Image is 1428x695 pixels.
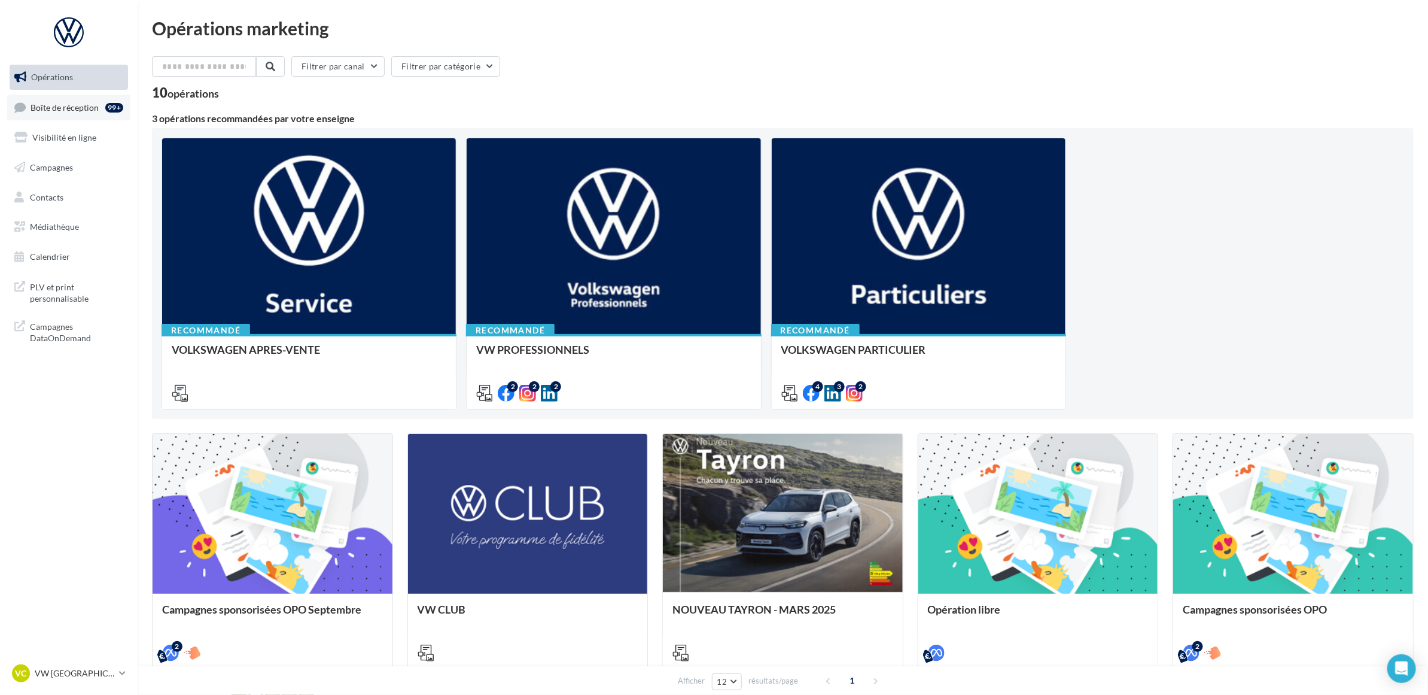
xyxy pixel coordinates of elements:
div: 99+ [105,103,123,113]
span: Opérations [31,72,73,82]
span: Boîte de réception [31,102,99,112]
span: Visibilité en ligne [32,132,96,142]
button: 12 [712,673,742,690]
div: 2 [855,381,866,392]
div: Recommandé [466,324,555,337]
div: VOLKSWAGEN PARTICULIER [781,344,1056,368]
div: Opération libre [928,603,1149,627]
div: 2 [507,381,518,392]
div: Recommandé [162,324,250,337]
a: Boîte de réception99+ [7,95,130,120]
div: VOLKSWAGEN APRES-VENTE [172,344,446,368]
div: 2 [550,381,561,392]
a: Opérations [7,65,130,90]
span: 1 [842,671,861,690]
div: 4 [812,381,823,392]
button: Filtrer par catégorie [391,56,500,77]
span: Campagnes [30,162,73,172]
div: NOUVEAU TAYRON - MARS 2025 [672,603,893,627]
div: VW CLUB [418,603,638,627]
div: VW PROFESSIONNELS [476,344,751,368]
span: Médiathèque [30,221,79,232]
span: Campagnes DataOnDemand [30,318,123,344]
p: VW [GEOGRAPHIC_DATA] [35,667,114,679]
span: résultats/page [748,675,798,687]
span: Calendrier [30,251,70,262]
div: Opérations marketing [152,19,1414,37]
div: 3 opérations recommandées par votre enseigne [152,114,1414,123]
a: Médiathèque [7,214,130,239]
div: Campagnes sponsorisées OPO Septembre [162,603,383,627]
span: VC [16,667,27,679]
span: 12 [717,677,727,687]
div: 3 [834,381,845,392]
div: 2 [529,381,540,392]
a: Campagnes DataOnDemand [7,314,130,349]
button: Filtrer par canal [291,56,385,77]
span: Afficher [678,675,705,687]
div: Recommandé [771,324,860,337]
span: PLV et print personnalisable [30,279,123,305]
div: Open Intercom Messenger [1387,654,1416,683]
a: Contacts [7,185,130,210]
div: Campagnes sponsorisées OPO [1183,603,1403,627]
span: Contacts [30,192,63,202]
a: Campagnes [7,155,130,180]
div: opérations [168,88,219,99]
a: Visibilité en ligne [7,125,130,150]
div: 2 [172,641,182,652]
a: Calendrier [7,244,130,269]
div: 2 [1192,641,1203,652]
a: VC VW [GEOGRAPHIC_DATA] [10,662,128,685]
div: 10 [152,86,219,99]
a: PLV et print personnalisable [7,274,130,309]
